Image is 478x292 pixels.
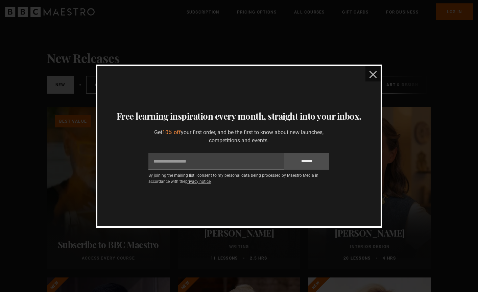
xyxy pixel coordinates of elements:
[148,172,329,185] p: By joining the mailing list I consent to my personal data being processed by Maestro Media in acc...
[148,128,329,145] p: Get your first order, and be the first to know about new launches, competitions and events.
[185,179,211,184] a: privacy notice
[105,109,373,123] h3: Free learning inspiration every month, straight into your inbox.
[365,66,381,81] button: close
[162,129,181,136] span: 10% off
